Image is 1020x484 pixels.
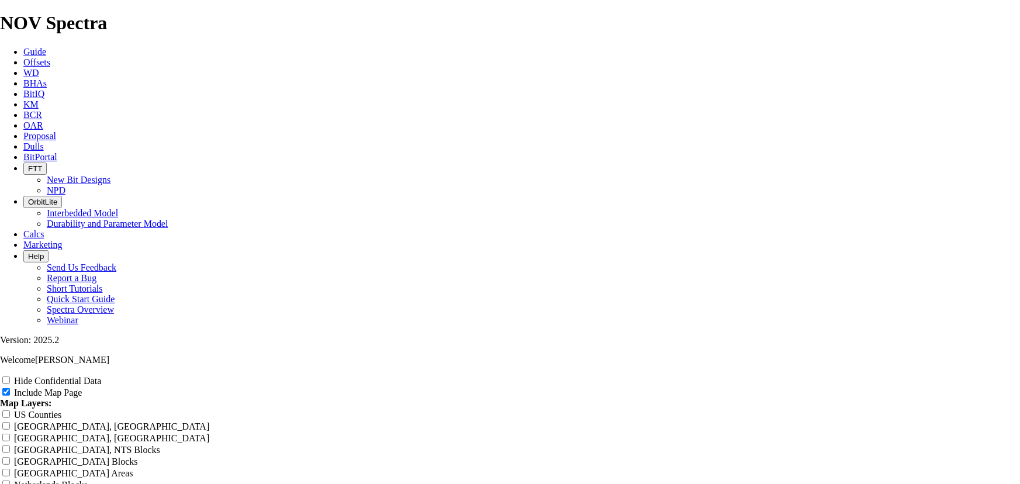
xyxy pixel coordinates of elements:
[14,421,209,431] label: [GEOGRAPHIC_DATA], [GEOGRAPHIC_DATA]
[23,163,47,175] button: FTT
[47,175,110,185] a: New Bit Designs
[28,198,57,206] span: OrbitLite
[47,208,118,218] a: Interbedded Model
[23,68,39,78] a: WD
[23,110,42,120] a: BCR
[14,433,209,443] label: [GEOGRAPHIC_DATA], [GEOGRAPHIC_DATA]
[23,57,50,67] a: Offsets
[23,152,57,162] a: BitPortal
[23,99,39,109] a: KM
[14,376,101,386] label: Hide Confidential Data
[23,131,56,141] a: Proposal
[47,273,96,283] a: Report a Bug
[14,468,133,478] label: [GEOGRAPHIC_DATA] Areas
[23,120,43,130] a: OAR
[23,78,47,88] a: BHAs
[23,141,44,151] a: Dulls
[23,250,49,262] button: Help
[23,47,46,57] a: Guide
[47,294,115,304] a: Quick Start Guide
[23,196,62,208] button: OrbitLite
[35,355,109,365] span: [PERSON_NAME]
[47,315,78,325] a: Webinar
[47,262,116,272] a: Send Us Feedback
[28,164,42,173] span: FTT
[14,457,138,466] label: [GEOGRAPHIC_DATA] Blocks
[47,284,103,293] a: Short Tutorials
[47,185,65,195] a: NPD
[28,252,44,261] span: Help
[14,445,160,455] label: [GEOGRAPHIC_DATA], NTS Blocks
[23,240,63,250] a: Marketing
[23,89,44,99] a: BitIQ
[23,229,44,239] a: Calcs
[14,410,61,420] label: US Counties
[14,388,82,397] label: Include Map Page
[47,305,114,314] a: Spectra Overview
[47,219,168,229] a: Durability and Parameter Model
